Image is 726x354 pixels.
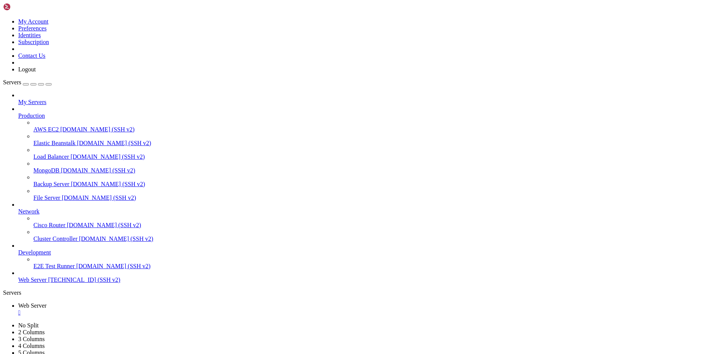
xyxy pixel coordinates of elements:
[18,99,723,106] a: My Servers
[33,194,723,201] a: File Server [DOMAIN_NAME] (SSH v2)
[18,208,39,215] span: Network
[18,309,723,316] a: 
[33,174,723,188] li: Backup Server [DOMAIN_NAME] (SSH v2)
[18,242,723,270] li: Development
[30,11,33,18] span: ~
[18,52,46,59] a: Contact Us
[18,336,45,342] a: 3 Columns
[18,201,723,242] li: Network
[67,222,141,228] span: [DOMAIN_NAME] (SSH v2)
[18,208,723,215] a: Network
[33,235,723,242] a: Cluster Controller [DOMAIN_NAME] (SSH v2)
[18,249,51,256] span: Development
[15,11,18,18] span: @
[18,39,49,45] a: Subscription
[18,18,49,25] a: My Account
[33,235,77,242] span: Cluster Controller
[3,3,627,11] x-row: Last login: [DATE] from [TECHNICAL_ID]
[33,167,723,174] a: MongoDB [DOMAIN_NAME] (SSH v2)
[33,167,59,174] span: MongoDB
[33,215,723,229] li: Cisco Router [DOMAIN_NAME] (SSH v2)
[77,140,152,146] span: [DOMAIN_NAME] (SSH v2)
[47,11,51,18] div: (14, 1)
[3,289,723,296] div: Servers
[33,188,723,201] li: File Server [DOMAIN_NAME] (SSH v2)
[33,133,723,147] li: Elastic Beanstalk [DOMAIN_NAME] (SSH v2)
[61,167,135,174] span: [DOMAIN_NAME] (SSH v2)
[33,153,723,160] a: Load Balancer [DOMAIN_NAME] (SSH v2)
[33,263,723,270] a: E2E Test Runner [DOMAIN_NAME] (SSH v2)
[33,181,69,187] span: Backup Server
[33,229,723,242] li: Cluster Controller [DOMAIN_NAME] (SSH v2)
[62,194,136,201] span: [DOMAIN_NAME] (SSH v2)
[18,92,723,106] li: My Servers
[18,302,47,309] span: Web Server
[33,160,723,174] li: MongoDB [DOMAIN_NAME] (SSH v2)
[33,11,36,18] span: #
[33,153,69,160] span: Load Balancer
[60,126,135,133] span: [DOMAIN_NAME] (SSH v2)
[33,140,723,147] a: Elastic Beanstalk [DOMAIN_NAME] (SSH v2)
[18,277,47,283] span: Web Server
[33,140,76,146] span: Elastic Beanstalk
[3,79,21,85] span: Servers
[18,112,723,119] a: Production
[18,270,723,283] li: Web Server [TECHNICAL_ID] (SSH v2)
[33,222,723,229] a: Cisco Router [DOMAIN_NAME] (SSH v2)
[33,263,75,269] span: E2E Test Runner
[18,329,45,335] a: 2 Columns
[33,181,723,188] a: Backup Server [DOMAIN_NAME] (SSH v2)
[18,302,723,316] a: Web Server
[18,11,30,18] span: mail
[33,222,65,228] span: Cisco Router
[18,343,45,349] a: 4 Columns
[18,106,723,201] li: Production
[3,79,52,85] a: Servers
[18,25,47,32] a: Preferences
[79,235,153,242] span: [DOMAIN_NAME] (SSH v2)
[3,3,47,11] img: Shellngn
[18,249,723,256] a: Development
[33,194,60,201] span: File Server
[48,277,120,283] span: [TECHNICAL_ID] (SSH v2)
[3,11,15,18] span: root
[18,322,39,329] a: No Split
[18,99,46,105] span: My Servers
[71,181,145,187] span: [DOMAIN_NAME] (SSH v2)
[18,112,45,119] span: Production
[18,277,723,283] a: Web Server [TECHNICAL_ID] (SSH v2)
[71,153,145,160] span: [DOMAIN_NAME] (SSH v2)
[33,126,723,133] a: AWS EC2 [DOMAIN_NAME] (SSH v2)
[33,256,723,270] li: E2E Test Runner [DOMAIN_NAME] (SSH v2)
[18,32,41,38] a: Identities
[33,119,723,133] li: AWS EC2 [DOMAIN_NAME] (SSH v2)
[76,263,151,269] span: [DOMAIN_NAME] (SSH v2)
[33,147,723,160] li: Load Balancer [DOMAIN_NAME] (SSH v2)
[33,126,59,133] span: AWS EC2
[18,66,36,73] a: Logout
